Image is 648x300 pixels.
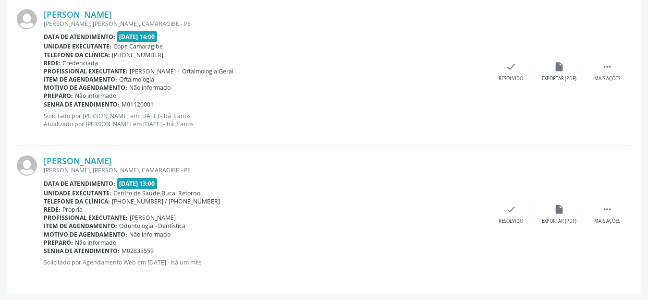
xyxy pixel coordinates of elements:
span: Não informado [75,239,116,247]
b: Data de atendimento: [44,180,115,188]
b: Item de agendamento: [44,222,117,230]
p: Solicitado por Agendamento Web em [DATE] - há um mês [44,258,487,266]
b: Unidade executante: [44,42,111,50]
b: Motivo de agendamento: [44,84,127,92]
span: Oftalmologia [119,75,154,84]
div: Resolvido [499,75,523,82]
span: [PERSON_NAME] | Oftalmologia Geral [130,67,233,75]
img: img [17,9,37,29]
b: Telefone da clínica: [44,51,110,59]
div: [PERSON_NAME], [PERSON_NAME], CAMARAGIBE - PE [44,20,487,28]
div: Exportar (PDF) [542,218,576,225]
p: Solicitado por [PERSON_NAME] em [DATE] - há 3 anos Atualizado por [PERSON_NAME] em [DATE] - há 3 ... [44,112,487,128]
i:  [602,61,612,72]
b: Motivo de agendamento: [44,230,127,239]
a: [PERSON_NAME] [44,9,112,20]
span: M01120001 [122,100,154,108]
div: [PERSON_NAME], [PERSON_NAME], CAMARAGIBE - PE [44,166,487,174]
i: insert_drive_file [554,204,564,215]
b: Unidade executante: [44,189,111,197]
span: [PHONE_NUMBER] / [PHONE_NUMBER] [112,197,220,205]
div: Exportar (PDF) [542,75,576,82]
b: Preparo: [44,92,73,100]
span: [PHONE_NUMBER] [112,51,163,59]
b: Profissional executante: [44,214,128,222]
div: Mais ações [594,218,620,225]
span: Cope Camaragibe [113,42,163,50]
span: [DATE] 13:00 [117,178,158,189]
span: Centro de Saude Bucal Retorno [113,189,200,197]
span: M02835559 [122,247,154,255]
b: Senha de atendimento: [44,100,120,108]
b: Data de atendimento: [44,33,115,41]
i: insert_drive_file [554,61,564,72]
img: img [17,156,37,176]
b: Profissional executante: [44,67,128,75]
span: [PERSON_NAME] [130,214,176,222]
i:  [602,204,612,215]
a: [PERSON_NAME] [44,156,112,166]
b: Preparo: [44,239,73,247]
div: Mais ações [594,75,620,82]
span: Não informado [129,84,171,92]
span: Não informado [129,230,171,239]
b: Senha de atendimento: [44,247,120,255]
b: Rede: [44,205,61,214]
div: Resolvido [499,218,523,225]
b: Telefone da clínica: [44,197,110,205]
i: check [506,61,516,72]
span: Não informado [75,92,116,100]
span: Própria [62,205,83,214]
span: [DATE] 14:00 [117,31,158,42]
i: check [506,204,516,215]
b: Item de agendamento: [44,75,117,84]
b: Rede: [44,59,61,67]
span: Odontologia - Dentística [119,222,185,230]
span: Credenciada [62,59,98,67]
